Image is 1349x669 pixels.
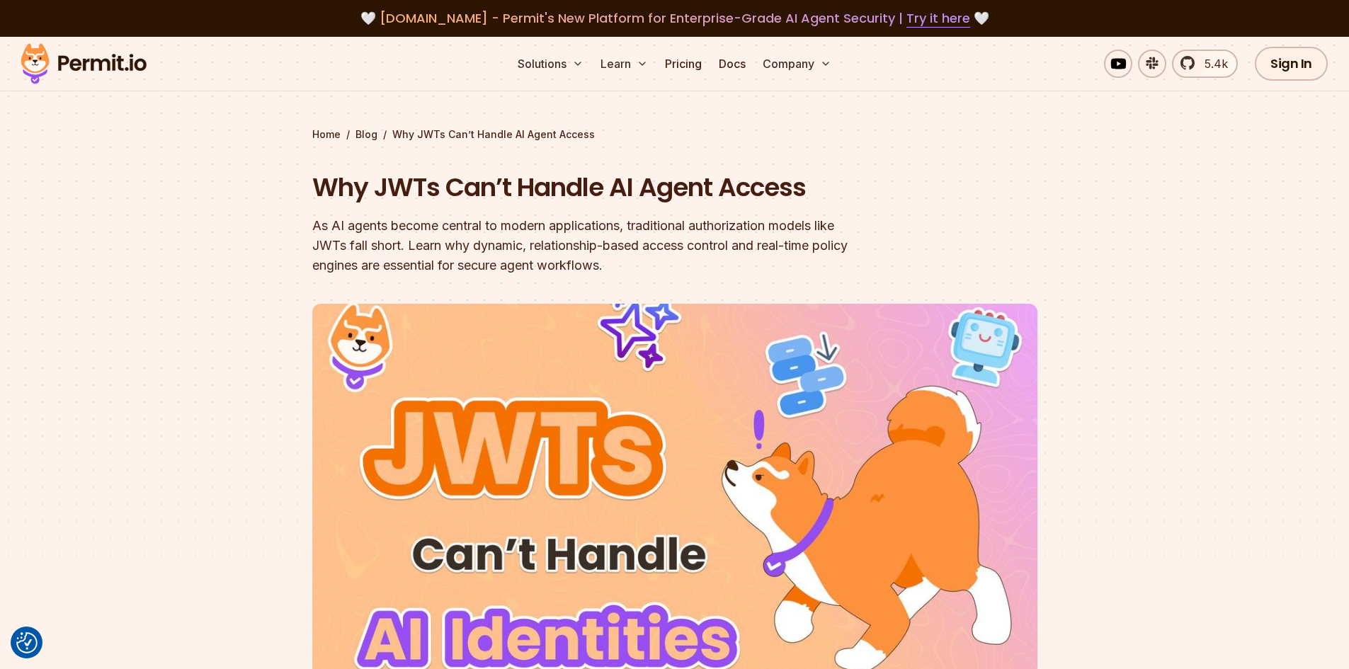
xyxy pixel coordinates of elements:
[906,9,970,28] a: Try it here
[14,40,153,88] img: Permit logo
[312,216,856,275] div: As AI agents become central to modern applications, traditional authorization models like JWTs fa...
[512,50,589,78] button: Solutions
[380,9,970,27] span: [DOMAIN_NAME] - Permit's New Platform for Enterprise-Grade AI Agent Security |
[312,170,856,205] h1: Why JWTs Can’t Handle AI Agent Access
[355,127,377,142] a: Blog
[312,127,1037,142] div: / /
[34,8,1315,28] div: 🤍 🤍
[1172,50,1238,78] a: 5.4k
[713,50,751,78] a: Docs
[595,50,654,78] button: Learn
[312,127,341,142] a: Home
[659,50,707,78] a: Pricing
[1255,47,1328,81] a: Sign In
[16,632,38,653] img: Revisit consent button
[757,50,837,78] button: Company
[1196,55,1228,72] span: 5.4k
[16,632,38,653] button: Consent Preferences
